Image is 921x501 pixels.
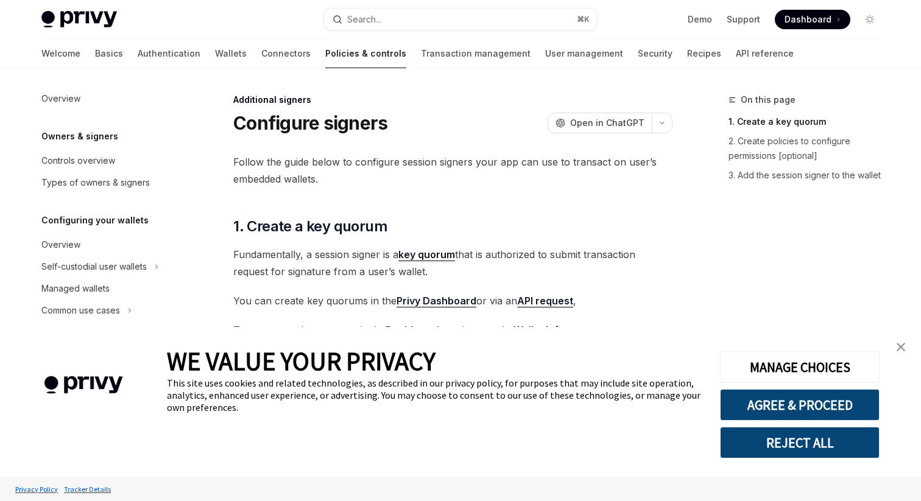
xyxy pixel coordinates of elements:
a: Overview [32,234,188,256]
a: Recipes [687,39,721,68]
a: Transaction management [421,39,531,68]
button: Open in ChatGPT [548,113,652,133]
span: 1. Create a key quorum [233,217,387,236]
div: Search... [347,12,381,27]
span: Follow the guide below to configure session signers your app can use to transact on user’s embedd... [233,153,672,187]
a: Connectors [261,39,311,68]
a: Tracker Details [61,478,114,500]
a: Basics [95,39,123,68]
span: Fundamentally, a session signer is a that is authorized to submit transaction request for signatu... [233,246,672,280]
button: AGREE & PROCEED [720,389,880,421]
a: key quorum [398,248,455,261]
img: company logo [18,359,149,412]
button: Search...⌘K [324,9,597,30]
a: Demo [688,13,712,26]
span: To generate a key quorum in the , navigate to the page and click on the button. The modal will sh... [233,321,672,373]
div: Additional signers [233,94,672,106]
span: On this page [741,93,796,107]
div: Overview [41,91,80,106]
a: Dashboard [775,10,850,29]
h5: Configuring your wallets [41,213,149,228]
a: 1. Create a key quorum [729,112,889,131]
a: Types of owners & signers [32,172,188,194]
div: Self-custodial user wallets [41,259,147,274]
span: WE VALUE YOUR PRIVACY [167,345,436,377]
span: Open in ChatGPT [570,117,644,129]
a: Controls overview [32,150,188,172]
span: Dashboard [785,13,831,26]
a: API reference [736,39,794,68]
div: Controls overview [41,153,115,168]
div: Managed wallets [41,281,110,296]
button: REJECT ALL [720,427,880,458]
a: 2. Create policies to configure permissions [optional] [729,131,889,166]
a: Managed wallets [32,278,188,300]
div: Overview [41,237,80,252]
a: User management [545,39,623,68]
a: 3. Add the session signer to the wallet [729,166,889,185]
img: close banner [897,343,905,351]
a: Dashboard [386,324,439,337]
a: Welcome [41,39,80,68]
img: light logo [41,11,117,28]
div: Types of owners & signers [41,175,150,190]
a: Overview [32,88,188,110]
div: Common use cases [41,303,120,318]
a: Support [727,13,760,26]
h1: Configure signers [233,112,387,134]
a: Security [638,39,672,68]
button: MANAGE CHOICES [720,351,880,383]
a: Privy Dashboard [397,295,476,307]
a: Wallets [215,39,247,68]
a: close banner [889,335,913,359]
button: Toggle dark mode [860,10,880,29]
a: Authentication [138,39,200,68]
div: This site uses cookies and related technologies, as described in our privacy policy, for purposes... [167,377,702,413]
a: Privacy Policy [12,478,61,500]
h5: Owners & signers [41,129,118,144]
span: You can create key quorums in the or via an , [233,292,672,309]
a: Policies & controls [325,39,406,68]
span: ⌘ K [577,15,590,24]
a: API request [517,295,573,307]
